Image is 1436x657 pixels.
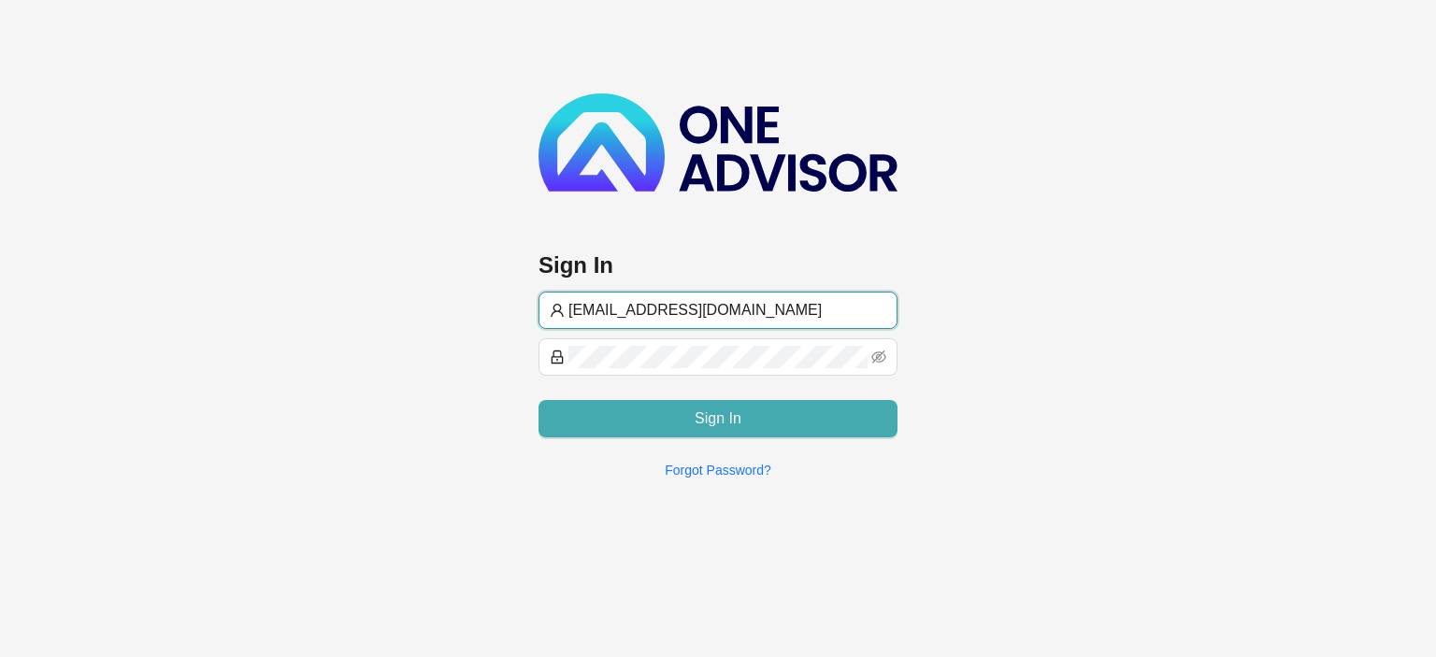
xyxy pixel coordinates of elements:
span: eye-invisible [871,350,886,364]
span: Sign In [695,407,741,430]
button: Sign In [538,400,897,437]
img: b89e593ecd872904241dc73b71df2e41-logo-dark.svg [538,93,897,192]
span: lock [550,350,565,364]
h3: Sign In [538,250,897,280]
a: Forgot Password? [665,463,771,478]
input: Username [568,299,886,321]
span: user [550,303,565,318]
